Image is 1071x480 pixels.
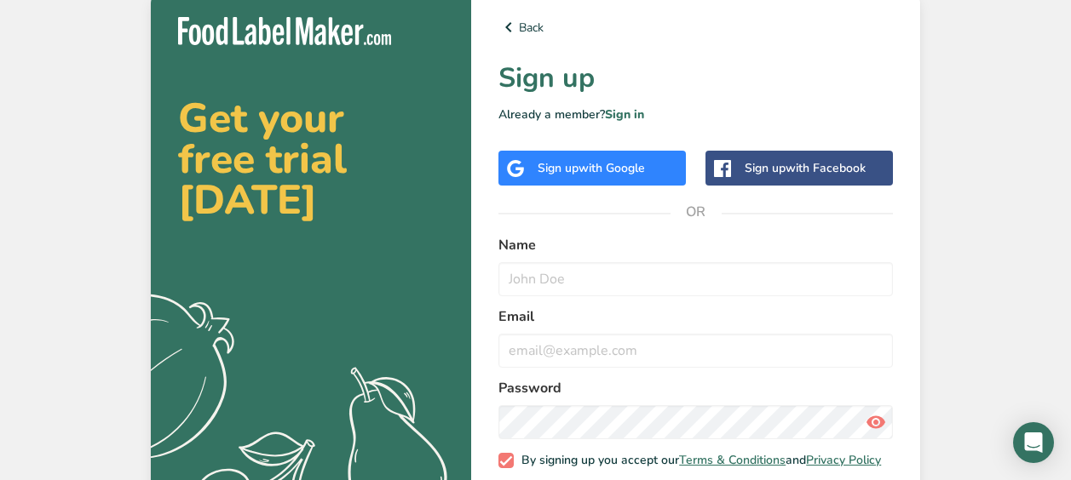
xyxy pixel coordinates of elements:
p: Already a member? [498,106,893,123]
span: OR [671,186,722,237]
label: Password [498,378,893,398]
label: Name [498,235,893,255]
a: Back [498,17,893,37]
h1: Sign up [498,58,893,99]
div: Sign up [538,159,645,177]
span: with Google [579,160,645,176]
input: John Doe [498,262,893,296]
div: Sign up [745,159,866,177]
div: Open Intercom Messenger [1013,422,1054,463]
h2: Get your free trial [DATE] [178,98,444,220]
label: Email [498,306,893,327]
img: Food Label Maker [178,17,391,45]
a: Terms & Conditions [679,452,786,468]
span: with Facebook [786,160,866,176]
input: email@example.com [498,334,893,368]
a: Privacy Policy [806,452,881,468]
a: Sign in [605,106,644,123]
span: By signing up you accept our and [514,453,882,468]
